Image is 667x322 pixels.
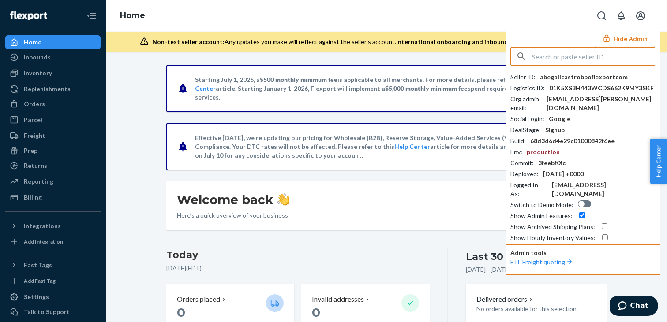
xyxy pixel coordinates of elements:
div: Any updates you make will reflect against the seller's account. [152,37,625,46]
img: Flexport logo [10,11,47,20]
a: Inbounds [5,50,101,64]
div: Commit : [510,159,534,167]
button: Open account menu [632,7,649,25]
p: No orders available for this selection [476,304,596,313]
div: Fast Tags [24,261,52,270]
p: Effective [DATE], we're updating our pricing for Wholesale (B2B), Reserve Storage, Value-Added Se... [195,133,577,160]
a: Orders [5,97,101,111]
a: Settings [5,290,101,304]
a: Replenishments [5,82,101,96]
div: production [527,148,560,156]
button: Talk to Support [5,305,101,319]
div: [DATE] +0000 [543,170,584,178]
div: Last 30 days [466,250,530,263]
div: Parcel [24,115,42,124]
button: Open notifications [612,7,630,25]
img: hand-wave emoji [277,193,289,206]
button: Delivered orders [476,294,534,304]
div: Talk to Support [24,307,70,316]
a: Reporting [5,174,101,189]
div: Orders [24,100,45,108]
button: Hide Admin [595,30,655,47]
div: Logged In As : [510,181,547,198]
div: Env : [510,148,522,156]
div: 01K5XS3H443WCDS662K9MY3SKF [549,84,654,93]
button: Fast Tags [5,258,101,272]
span: $5,000 monthly minimum fee [385,85,468,92]
a: Freight [5,129,101,143]
h1: Welcome back [177,192,289,207]
p: Invalid addresses [312,294,364,304]
span: Non-test seller account: [152,38,225,45]
a: Inventory [5,66,101,80]
a: Help Center [394,143,430,150]
div: Integrations [24,222,61,230]
h3: Today [166,248,430,262]
div: Billing [24,193,42,202]
div: Home [24,38,41,47]
div: Add Integration [24,238,63,245]
span: International onboarding and inbounding may not work during impersonation. [396,38,625,45]
ol: breadcrumbs [113,3,152,29]
p: Admin tools [510,248,655,257]
div: Show Archived Shipping Plans : [510,222,595,231]
div: Seller ID : [510,73,536,81]
div: [EMAIL_ADDRESS][PERSON_NAME][DOMAIN_NAME] [547,95,655,112]
p: Here’s a quick overview of your business [177,211,289,220]
div: Switch to Demo Mode : [510,200,573,209]
div: Build : [510,137,526,145]
a: Add Integration [5,237,101,247]
div: Google [549,115,570,123]
div: Show Hourly Inventory Values : [510,233,596,242]
a: Parcel [5,113,101,127]
span: 0 [312,305,320,320]
a: Returns [5,159,101,173]
div: Replenishments [24,85,71,93]
input: Search or paste seller ID [532,48,655,65]
div: Reporting [24,177,53,186]
p: [DATE] ( EDT ) [166,264,430,273]
a: Home [5,35,101,49]
div: [EMAIL_ADDRESS][DOMAIN_NAME] [552,181,655,198]
button: Help Center [650,139,667,184]
div: Settings [24,292,49,301]
div: abegailcastrobpoflexportcom [540,73,628,81]
div: Inbounds [24,53,51,62]
a: Billing [5,190,101,204]
div: Deployed : [510,170,539,178]
div: Returns [24,161,47,170]
p: [DATE] - [DATE] ( EDT ) [466,265,526,274]
div: Add Fast Tag [24,277,56,285]
div: Org admin email : [510,95,542,112]
button: Open Search Box [593,7,611,25]
div: 68d3d6d4e29c01000842f6ee [530,137,615,145]
a: Prep [5,144,101,158]
div: Logistics ID : [510,84,545,93]
div: Show Admin Features : [510,211,573,220]
p: Starting July 1, 2025, a is applicable to all merchants. For more details, please refer to this a... [195,75,577,102]
a: Add Fast Tag [5,276,101,286]
div: Inventory [24,69,52,78]
div: Freight [24,131,45,140]
iframe: Opens a widget where you can chat to one of our agents [610,296,658,318]
div: 3feebf0fc [538,159,566,167]
div: Signup [545,126,565,134]
a: Home [120,11,145,20]
span: 0 [177,305,185,320]
span: $500 monthly minimum fee [260,76,337,83]
p: Orders placed [177,294,220,304]
div: Prep [24,146,37,155]
button: Close Navigation [83,7,101,25]
a: FTL Freight quoting [510,258,574,266]
button: Integrations [5,219,101,233]
div: Social Login : [510,115,544,123]
div: DealStage : [510,126,541,134]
